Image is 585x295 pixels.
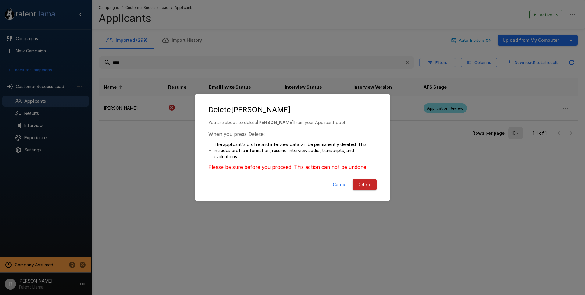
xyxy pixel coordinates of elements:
[208,119,377,126] p: You are about to delete from your Applicant pool
[201,100,384,119] h2: Delete [PERSON_NAME]
[353,179,377,190] button: Delete
[214,141,377,160] p: The applicant's profile and interview data will be permanently deleted. This includes profile inf...
[330,179,350,190] button: Cancel
[208,130,377,138] p: When you press Delete:
[257,120,294,125] b: [PERSON_NAME]
[208,163,377,171] p: Please be sure before you proceed. This action can not be undone.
